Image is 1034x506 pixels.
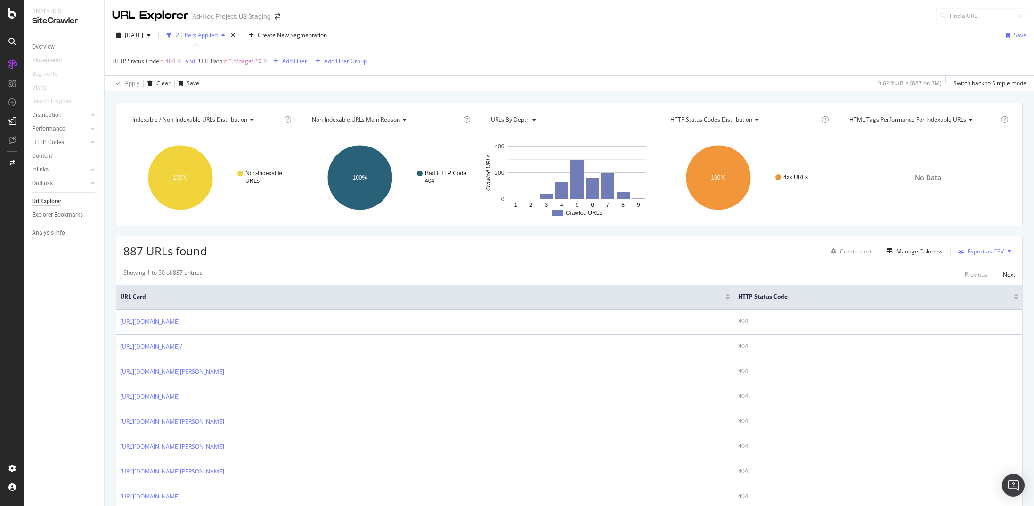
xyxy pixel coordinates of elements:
[529,202,533,208] text: 2
[245,170,282,177] text: Non-Indexable
[312,115,400,123] span: Non-Indexable URLs Main Reason
[1002,28,1026,43] button: Save
[738,492,1018,500] div: 404
[670,115,752,123] span: HTTP Status Codes Distribution
[738,467,1018,475] div: 404
[1003,270,1015,278] div: Next
[878,79,942,87] div: 0.02 % URLs ( 887 on 3M )
[738,417,1018,425] div: 404
[738,367,1018,375] div: 404
[883,245,943,257] button: Manage Columns
[482,137,655,219] svg: A chart.
[303,137,476,219] svg: A chart.
[32,69,67,79] a: Segments
[32,196,98,206] a: Url Explorer
[32,56,62,65] div: Movements
[161,57,164,65] span: =
[1003,269,1015,280] button: Next
[425,178,434,184] text: 404
[120,293,723,301] span: URL Card
[282,57,307,65] div: Add Filter
[132,115,247,123] span: Indexable / Non-Indexable URLs distribution
[32,165,49,175] div: Inlinks
[606,202,610,208] text: 7
[566,210,602,216] text: Crawled URLs
[485,155,492,191] text: Crawled URLs
[950,76,1026,91] button: Switch back to Simple mode
[827,244,871,259] button: Create alert
[123,269,203,280] div: Showing 1 to 50 of 887 entries
[514,202,518,208] text: 1
[32,110,62,120] div: Distribution
[120,392,180,401] a: [URL][DOMAIN_NAME]
[32,97,71,106] div: Search Engines
[125,31,143,39] span: 2025 Sep. 29th
[275,13,280,20] div: arrow-right-arrow-left
[120,417,224,426] a: [URL][DOMAIN_NAME][PERSON_NAME]
[1002,474,1025,497] div: Open Intercom Messenger
[324,57,367,65] div: Add Filter Group
[130,112,282,127] h4: Indexable / Non-Indexable URLs Distribution
[245,28,331,43] button: Create New Segmentation
[32,151,52,161] div: Content
[229,31,237,40] div: times
[847,112,999,127] h4: HTML Tags Performance for Indexable URLs
[32,16,97,26] div: SiteCrawler
[112,8,188,24] div: URL Explorer
[269,56,307,67] button: Add Filter
[711,174,725,181] text: 100%
[545,202,548,208] text: 3
[738,293,1000,301] span: HTTP Status Code
[954,244,1004,259] button: Export as CSV
[32,179,53,188] div: Outlinks
[32,42,55,52] div: Overview
[192,12,271,21] div: Ad-Hoc Project: US Staging
[953,79,1026,87] div: Switch back to Simple mode
[245,178,260,184] text: URLs
[120,442,229,451] a: [URL][DOMAIN_NAME][PERSON_NAME] --
[112,76,139,91] button: Apply
[738,317,1018,326] div: 404
[32,151,98,161] a: Content
[738,342,1018,351] div: 404
[32,196,61,206] div: Url Explorer
[936,8,1026,24] input: Find a URL
[491,115,529,123] span: URLs by Depth
[176,31,218,39] div: 2 Filters Applied
[965,269,987,280] button: Previous
[965,270,987,278] div: Previous
[120,492,180,501] a: [URL][DOMAIN_NAME]
[32,124,88,134] a: Performance
[185,57,195,65] button: and
[591,202,594,208] text: 6
[123,243,207,259] span: 887 URLs found
[661,137,835,219] svg: A chart.
[783,174,808,180] text: 4xx URLs
[32,228,65,238] div: Analysis Info
[425,170,466,177] text: Bad HTTP Code
[175,76,199,91] button: Save
[123,137,297,219] svg: A chart.
[32,165,88,175] a: Inlinks
[32,83,56,93] a: Visits
[258,31,327,39] span: Create New Segmentation
[968,247,1004,255] div: Export as CSV
[32,124,65,134] div: Performance
[310,112,462,127] h4: Non-Indexable URLs Main Reason
[622,202,625,208] text: 8
[32,110,88,120] a: Distribution
[501,196,505,203] text: 0
[32,42,98,52] a: Overview
[915,173,941,182] span: No Data
[668,112,820,127] h4: HTTP Status Codes Distribution
[738,392,1018,400] div: 404
[738,442,1018,450] div: 404
[224,57,227,65] span: ≠
[165,55,175,68] span: 404
[849,115,966,123] span: HTML Tags Performance for Indexable URLs
[112,28,155,43] button: [DATE]
[495,143,504,150] text: 400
